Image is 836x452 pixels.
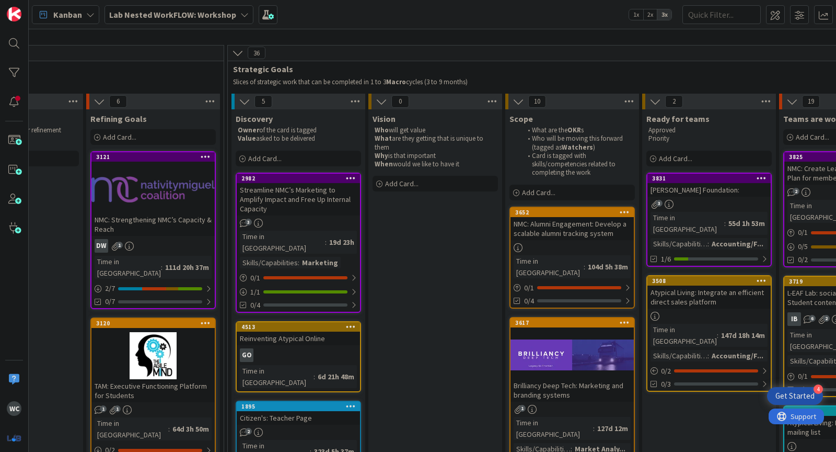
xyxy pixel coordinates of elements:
span: 0 / 1 [798,371,808,382]
span: 1/6 [661,254,671,265]
a: 2982Streamline NMC’s Marketing to Amplify Impact and Free Up Internal CapacityTime in [GEOGRAPHIC... [236,173,361,313]
div: 1/1 [237,286,360,299]
div: 3831 [652,175,771,182]
div: IB [787,312,801,326]
span: 0/7 [105,296,115,307]
div: 0/1 [510,281,634,295]
span: Kanban [53,8,82,21]
span: 0/4 [524,296,534,307]
img: avatar [7,431,21,445]
div: Marketing [299,257,341,268]
p: are they getting that is unique to them [375,134,496,152]
div: 3121NMC: Strengthening NMC’s Capacity & Reach [91,152,215,236]
div: Time in [GEOGRAPHIC_DATA] [651,212,724,235]
div: 4513 [237,322,360,332]
span: 6 [809,315,816,322]
div: Time in [GEOGRAPHIC_DATA] [95,256,161,279]
span: 0 / 1 [798,227,808,238]
p: is that important [375,152,496,160]
div: Time in [GEOGRAPHIC_DATA] [95,417,168,440]
p: Approved [648,126,770,134]
div: GO [240,348,253,362]
div: 19d 23h [327,236,357,248]
div: 0/1 [237,272,360,285]
span: Refining Goals [90,114,147,124]
strong: Watchers [562,143,593,152]
span: 0 / 5 [798,241,808,252]
div: 64d 3h 50m [170,423,212,435]
span: 36 [248,47,265,59]
span: Support [22,2,48,14]
span: : [593,423,595,434]
span: 1 / 1 [250,287,260,298]
div: 3120TAM: Executive Functioning Platform for Students [91,319,215,402]
span: 1x [629,9,643,20]
span: Discovery [236,114,273,124]
div: 3617 [515,319,634,326]
span: 2x [643,9,657,20]
li: Card is tagged with skills/competencies related to completing the work [522,152,633,177]
span: : [707,350,709,361]
div: 1895 [237,402,360,411]
div: 3617Brilliancy Deep Tech: Marketing and branding systems [510,318,634,402]
div: TAM: Executive Functioning Platform for Students [91,379,215,402]
div: 147d 18h 14m [718,330,768,341]
div: 127d 12m [595,423,631,434]
span: 1 [519,405,526,412]
div: 4513Reinventing Atypical Online [237,322,360,345]
div: 1895 [241,403,360,410]
div: 3652 [515,209,634,216]
a: 3652NMC: Alumni Engagement: Develop a scalable alumni tracking systemTime in [GEOGRAPHIC_DATA]:10... [509,207,635,309]
b: Lab Nested WorkFLOW: Workshop [109,9,236,20]
strong: Owner [238,126,259,134]
span: : [584,261,585,273]
strong: When [375,160,393,168]
span: : [707,238,709,250]
span: 1 [114,405,121,412]
span: 2 [665,95,683,108]
span: 0 / 2 [661,366,671,377]
div: 3831[PERSON_NAME] Foundation: [647,174,771,197]
strong: Macro [386,77,406,86]
input: Quick Filter... [682,5,761,24]
div: 0/2 [647,365,771,378]
span: : [717,330,718,341]
p: would we like to have it [375,160,496,168]
div: 3120 [91,319,215,328]
span: 19 [802,95,820,108]
div: DW [91,239,215,253]
div: 55d 1h 53m [726,218,768,229]
span: 3x [657,9,671,20]
div: Reinventing Atypical Online [237,332,360,345]
span: : [168,423,170,435]
div: 3508Atypical Living: Integrate an efficient direct sales platform [647,276,771,309]
div: 3652 [510,208,634,217]
span: Add Card... [248,154,282,163]
div: Citizen's: Teacher Page [237,411,360,425]
div: 3652NMC: Alumni Engagement: Develop a scalable alumni tracking system [510,208,634,240]
span: 2 [793,188,799,195]
div: Time in [GEOGRAPHIC_DATA] [514,417,593,440]
span: 0/3 [661,379,671,390]
div: Atypical Living: Integrate an efficient direct sales platform [647,286,771,309]
span: 3 [245,219,252,225]
p: asked to be delivered [238,134,359,143]
div: Accounting/F... [709,350,766,361]
div: Accounting/F... [709,238,766,250]
div: GO [237,348,360,362]
div: 6d 21h 48m [315,371,357,382]
a: 3121NMC: Strengthening NMC’s Capacity & ReachDWTime in [GEOGRAPHIC_DATA]:111d 20h 37m2/70/7 [90,151,216,309]
span: 2 / 7 [105,283,115,294]
div: 3508 [652,277,771,285]
span: : [161,262,162,273]
span: Scope [509,114,533,124]
div: NMC: Strengthening NMC’s Capacity & Reach [91,213,215,236]
span: 2 [823,315,830,322]
span: 1 [116,242,123,248]
div: 2982Streamline NMC’s Marketing to Amplify Impact and Free Up Internal Capacity [237,174,360,216]
span: Add Card... [796,132,829,142]
a: 3508Atypical Living: Integrate an efficient direct sales platformTime in [GEOGRAPHIC_DATA]:147d 1... [646,275,772,392]
span: : [325,236,327,248]
div: 3120 [96,320,215,327]
div: NMC: Alumni Engagement: Develop a scalable alumni tracking system [510,217,634,240]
